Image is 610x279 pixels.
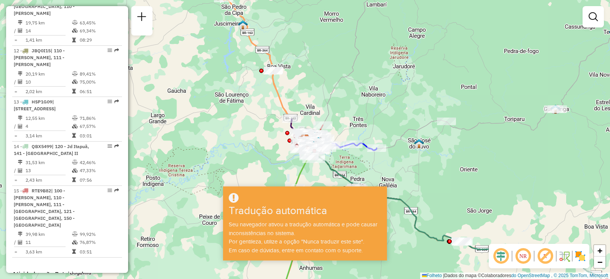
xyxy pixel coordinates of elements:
font: 69,34% [80,28,96,34]
font: = [14,88,17,94]
font: RTE9B82 [32,188,51,194]
i: Total de Atividades [18,168,22,173]
font: 75,00% [80,79,96,85]
em: Rota exportada [114,144,119,148]
font: 12,55 km [26,115,45,121]
i: % de utilização da cubagem [72,240,78,245]
i: % de utilização da cubagem [72,28,78,33]
img: CDD Rondonópolis [300,134,310,144]
img: WCL Vila Cardoso [313,137,323,147]
font: 2,43 km [26,177,42,183]
em: Rota exportada [114,188,119,193]
em: Opções [108,188,112,193]
font: Tradução automática [229,205,327,217]
font: 10 [26,79,31,85]
font: Colaboradores [481,273,511,278]
font: 1,41 km [26,37,42,43]
font: 13 [26,168,31,173]
font: 47,33% [80,168,96,173]
div: Atividade não roteirizada - IVANETE DA ROCHA ALVES [437,118,456,125]
img: JUSCIMEIRA [238,20,248,30]
font: / [14,28,16,34]
img: Fluxo de ruas [558,250,570,262]
i: % de utilização do peso [72,160,78,164]
i: Tempo total em rota [72,249,76,254]
font: 2,02 km [26,88,42,94]
em: Opções [108,144,112,148]
font: = [14,177,17,183]
font: 19,75 km [26,20,45,26]
font: Em caso de dúvidas, entre em contato com o suporte. [229,247,363,253]
a: Folheto [422,273,442,278]
font: HSP1G09 [32,99,52,105]
font: 63,45% [80,20,96,26]
em: Opções [108,99,112,104]
font: 14 - [14,144,22,149]
font: 42,46% [80,160,96,165]
font: + [597,246,602,255]
em: Rota exportada [114,99,119,104]
font: / [14,123,16,129]
font: Atividades não Roteirizadas [12,270,90,278]
font: / [14,79,16,85]
i: % de utilização da cubagem [72,168,78,173]
em: Opções [108,48,112,53]
i: Tempo total em rota [72,177,76,182]
font: 71,86% [80,115,96,121]
font: − [597,257,602,267]
font: = [14,37,17,43]
i: Total de Atividades [18,124,22,129]
font: 06:51 [80,88,92,94]
em: Rota exportada [114,48,119,53]
a: Filtros de exibição [586,9,601,24]
font: | 100 - [PERSON_NAME], 110 - [PERSON_NAME], 111 - [GEOGRAPHIC_DATA], 121 - [GEOGRAPHIC_DATA], 150... [14,188,75,228]
i: Distância Total [18,116,22,120]
span: Ocultar NR [514,247,532,265]
i: % de utilização da cubagem [72,124,78,129]
i: Total de Atividades [18,79,22,84]
font: | 110 - [PERSON_NAME], 111 - [PERSON_NAME] [14,48,65,67]
font: 99,92% [80,231,96,237]
i: % de utilização do peso [72,232,78,236]
i: % de utilização da cubagem [72,79,78,84]
i: % de utilização do peso [72,116,78,120]
div: Atividade não roteirizada - LAURA BIANCA DE FREI [452,238,471,245]
font: 31,53 km [26,160,45,165]
font: | [443,273,444,278]
font: / [14,168,16,173]
font: 14 [26,28,31,34]
i: % de utilização do peso [72,71,78,76]
font: 3,14 km [26,133,42,139]
font: JBQ0I15 [32,48,51,53]
font: 13 - [14,99,22,105]
i: Distância Total [18,71,22,76]
span: Deslocamento ocultista [492,247,510,265]
font: 39,98 km [26,231,45,237]
i: Tempo total em rota [72,89,76,94]
font: 76,87% [80,239,96,245]
div: Atividade não roteirizada - YASMIN PEROLA RODRIGUES [264,67,283,74]
font: 08:29 [80,37,92,43]
font: QBX5499 [32,144,52,149]
font: Por gentileza, utilize a opção "Nunca traduzir este site". [229,239,364,245]
i: Total de Atividades [18,240,22,245]
i: Tempo total em rota [72,133,76,138]
font: / [14,239,16,245]
i: % de utilização do peso [72,20,78,25]
div: Atividade não roteirizada - OSTILHO XAVIER SOUZA [548,105,567,113]
font: 20,19 km [26,71,45,77]
a: Nova sessão e pesquisa [134,9,149,26]
font: 03:01 [80,133,92,139]
font: 89,41% [80,71,96,77]
i: Distância Total [18,232,22,236]
font: | 120 - Jd Itapuã, 141 - [GEOGRAPHIC_DATA] II [14,144,89,156]
font: Seu navegador ativou a tradução automática e pode causar inconsistências no sistema. [229,221,377,236]
font: 4 [26,123,28,129]
font: 11 [26,239,31,245]
a: Diminuir o zoom [594,256,605,268]
font: 3,63 km [26,249,42,255]
font: Folheto [427,273,442,278]
a: do OpenStreetMap , © 2025 TomTom, Microsoft [511,273,608,278]
div: Atividade não roteirizada - PANIFICADORA SHALON [544,105,563,113]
